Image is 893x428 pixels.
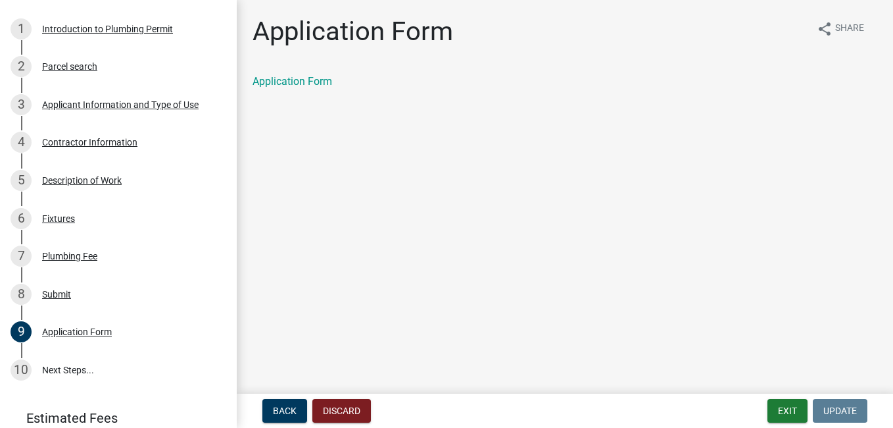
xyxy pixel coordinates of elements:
div: 3 [11,94,32,115]
div: Parcel search [42,62,97,71]
div: Introduction to Plumbing Permit [42,24,173,34]
span: Update [823,406,857,416]
span: Back [273,406,297,416]
h1: Application Form [253,16,453,47]
div: 9 [11,321,32,342]
div: 1 [11,18,32,40]
div: Plumbing Fee [42,252,97,261]
div: 6 [11,208,32,229]
button: Update [813,399,867,423]
div: 5 [11,170,32,191]
button: shareShare [806,16,875,41]
div: Description of Work [42,176,122,185]
div: Contractor Information [42,138,137,147]
div: 2 [11,56,32,77]
i: share [817,21,833,37]
button: Discard [312,399,371,423]
div: 4 [11,132,32,153]
div: 10 [11,360,32,381]
button: Back [262,399,307,423]
div: 8 [11,284,32,305]
span: Share [835,21,864,37]
button: Exit [767,399,808,423]
div: Application Form [42,327,112,336]
div: Fixtures [42,214,75,223]
div: 7 [11,246,32,267]
a: Application Form [253,75,332,88]
div: Submit [42,290,71,299]
div: Applicant Information and Type of Use [42,100,199,109]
